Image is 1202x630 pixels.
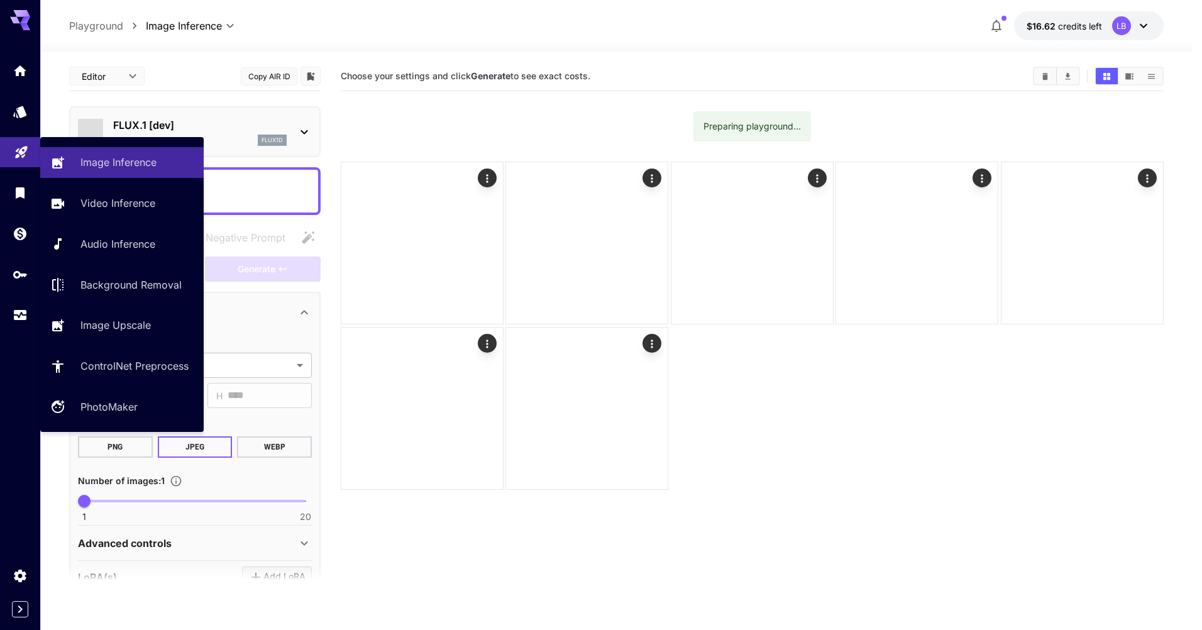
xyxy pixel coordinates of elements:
[703,115,801,138] div: Preparing playground...
[13,568,28,583] div: Settings
[1027,19,1102,33] div: $16.6234
[82,70,121,83] span: Editor
[643,334,662,353] div: Actions
[82,511,86,523] span: 1
[80,358,189,373] p: ControlNet Preprocess
[13,307,28,323] div: Usage
[305,69,316,84] button: Add to library
[113,118,287,133] p: FLUX.1 [dev]
[80,196,155,211] p: Video Inference
[80,155,157,170] p: Image Inference
[40,188,204,219] a: Video Inference
[13,267,28,282] div: API Keys
[300,511,311,523] span: 20
[13,185,28,201] div: Library
[1014,11,1164,40] button: $16.6234
[40,392,204,423] a: PhotoMaker
[808,169,827,187] div: Actions
[262,136,283,145] p: flux1d
[241,67,297,86] button: Copy AIR ID
[80,318,151,333] p: Image Upscale
[12,601,28,617] button: Expand sidebar
[146,18,222,33] span: Image Inference
[643,169,662,187] div: Actions
[1096,68,1118,84] button: Show media in grid view
[13,63,28,79] div: Home
[78,436,153,458] button: PNG
[1138,169,1157,187] div: Actions
[1033,67,1080,86] div: Clear AllDownload All
[478,169,497,187] div: Actions
[237,436,312,458] button: WEBP
[165,475,187,487] button: Specify how many images to generate in a single request. Each image generation will be charged se...
[341,70,590,81] span: Choose your settings and click to see exact costs.
[78,536,172,551] p: Advanced controls
[69,18,146,33] nav: breadcrumb
[1140,68,1162,84] button: Show media in list view
[40,351,204,382] a: ControlNet Preprocess
[180,229,295,245] span: Negative prompts are not compatible with the selected model.
[206,230,285,245] span: Negative Prompt
[40,147,204,178] a: Image Inference
[1094,67,1164,86] div: Show media in grid viewShow media in video viewShow media in list view
[13,226,28,241] div: Wallet
[80,277,182,292] p: Background Removal
[1057,68,1079,84] button: Download All
[478,334,497,353] div: Actions
[1027,21,1058,31] span: $16.62
[973,169,992,187] div: Actions
[471,70,510,81] b: Generate
[80,236,155,251] p: Audio Inference
[1058,21,1102,31] span: credits left
[69,18,123,33] p: Playground
[40,269,204,300] a: Background Removal
[14,140,29,156] div: Playground
[1112,16,1131,35] div: LB
[158,436,233,458] button: JPEG
[78,475,165,486] span: Number of images : 1
[1034,68,1056,84] button: Clear All
[1118,68,1140,84] button: Show media in video view
[13,104,28,119] div: Models
[216,389,223,403] span: H
[40,310,204,341] a: Image Upscale
[40,229,204,260] a: Audio Inference
[80,399,138,414] p: PhotoMaker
